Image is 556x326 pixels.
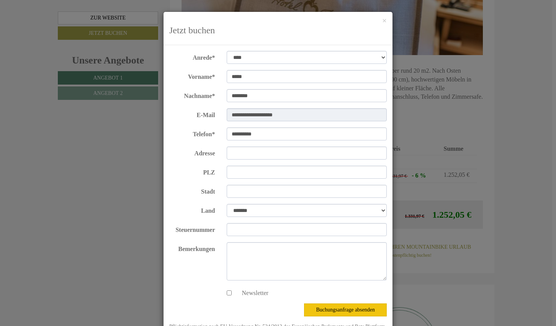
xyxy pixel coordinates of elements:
h3: Jetzt buchen [169,25,387,35]
label: Anrede* [164,51,221,62]
button: Buchungsanfrage absenden [304,303,387,316]
label: E-Mail [164,108,221,120]
label: Bemerkungen [164,242,221,254]
label: Adresse [164,147,221,158]
label: Stadt [164,185,221,196]
label: Telefon* [164,127,221,139]
label: Vorname* [164,70,221,81]
label: Newsletter [234,289,268,298]
label: PLZ [164,166,221,177]
label: Land [164,204,221,215]
label: Steuernummer [164,223,221,235]
button: × [382,17,387,25]
label: Nachname* [164,89,221,101]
